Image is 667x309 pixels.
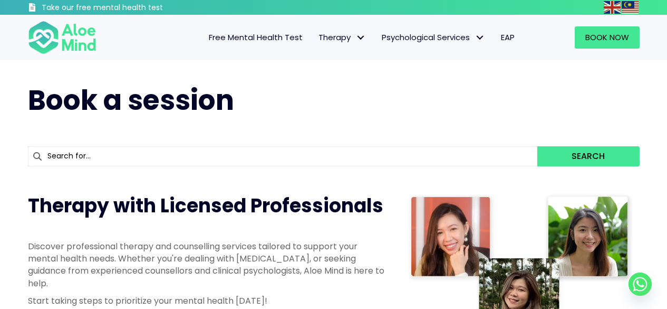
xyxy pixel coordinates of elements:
[472,30,488,45] span: Psychological Services: submenu
[353,30,369,45] span: Therapy: submenu
[493,26,523,49] a: EAP
[201,26,311,49] a: Free Mental Health Test
[374,26,493,49] a: Psychological ServicesPsychological Services: submenu
[28,192,383,219] span: Therapy with Licensed Professionals
[311,26,374,49] a: TherapyTherapy: submenu
[622,1,640,13] a: Malay
[629,273,652,296] a: Whatsapp
[28,3,219,15] a: Take our free mental health test
[537,146,639,166] button: Search
[28,20,96,55] img: Aloe mind Logo
[28,295,386,307] p: Start taking steps to prioritize your mental health [DATE]!
[604,1,621,14] img: en
[28,146,538,166] input: Search for...
[501,32,515,43] span: EAP
[42,3,219,13] h3: Take our free mental health test
[28,81,234,119] span: Book a session
[604,1,622,13] a: English
[585,32,629,43] span: Book Now
[110,26,523,49] nav: Menu
[382,32,485,43] span: Psychological Services
[575,26,640,49] a: Book Now
[28,240,386,289] p: Discover professional therapy and counselling services tailored to support your mental health nee...
[209,32,303,43] span: Free Mental Health Test
[622,1,639,14] img: ms
[318,32,366,43] span: Therapy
